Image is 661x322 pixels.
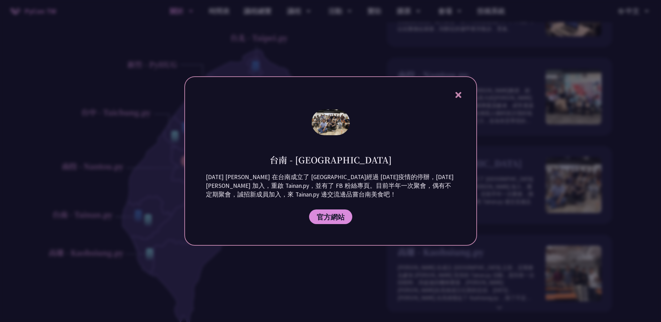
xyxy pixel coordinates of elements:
h1: 台南 - [GEOGRAPHIC_DATA] [270,154,392,166]
span: 官方網站 [317,213,345,221]
p: [DATE] [PERSON_NAME] 在台南成立了 [GEOGRAPHIC_DATA]經過 [DATE]疫情的停辦，[DATE] [PERSON_NAME] 加入，重啟 Tainan.py，... [206,173,455,199]
a: 官方網站 [309,209,352,224]
img: photo [312,109,350,135]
